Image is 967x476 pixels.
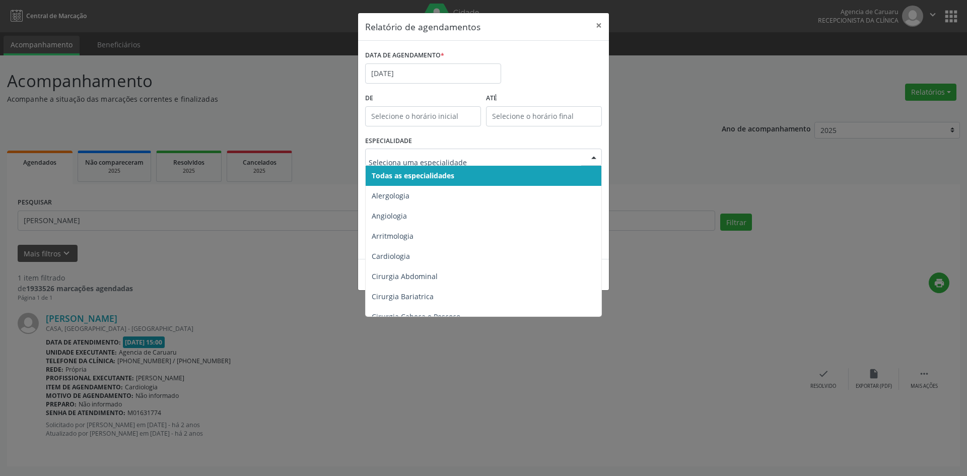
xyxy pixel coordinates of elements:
[365,91,481,106] label: De
[372,312,460,321] span: Cirurgia Cabeça e Pescoço
[486,91,602,106] label: ATÉ
[372,271,438,281] span: Cirurgia Abdominal
[372,231,413,241] span: Arritmologia
[365,63,501,84] input: Selecione uma data ou intervalo
[372,171,454,180] span: Todas as especialidades
[372,211,407,221] span: Angiologia
[372,292,434,301] span: Cirurgia Bariatrica
[369,152,581,172] input: Seleciona uma especialidade
[589,13,609,38] button: Close
[365,20,480,33] h5: Relatório de agendamentos
[365,133,412,149] label: ESPECIALIDADE
[486,106,602,126] input: Selecione o horário final
[372,191,409,200] span: Alergologia
[365,48,444,63] label: DATA DE AGENDAMENTO
[372,251,410,261] span: Cardiologia
[365,106,481,126] input: Selecione o horário inicial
